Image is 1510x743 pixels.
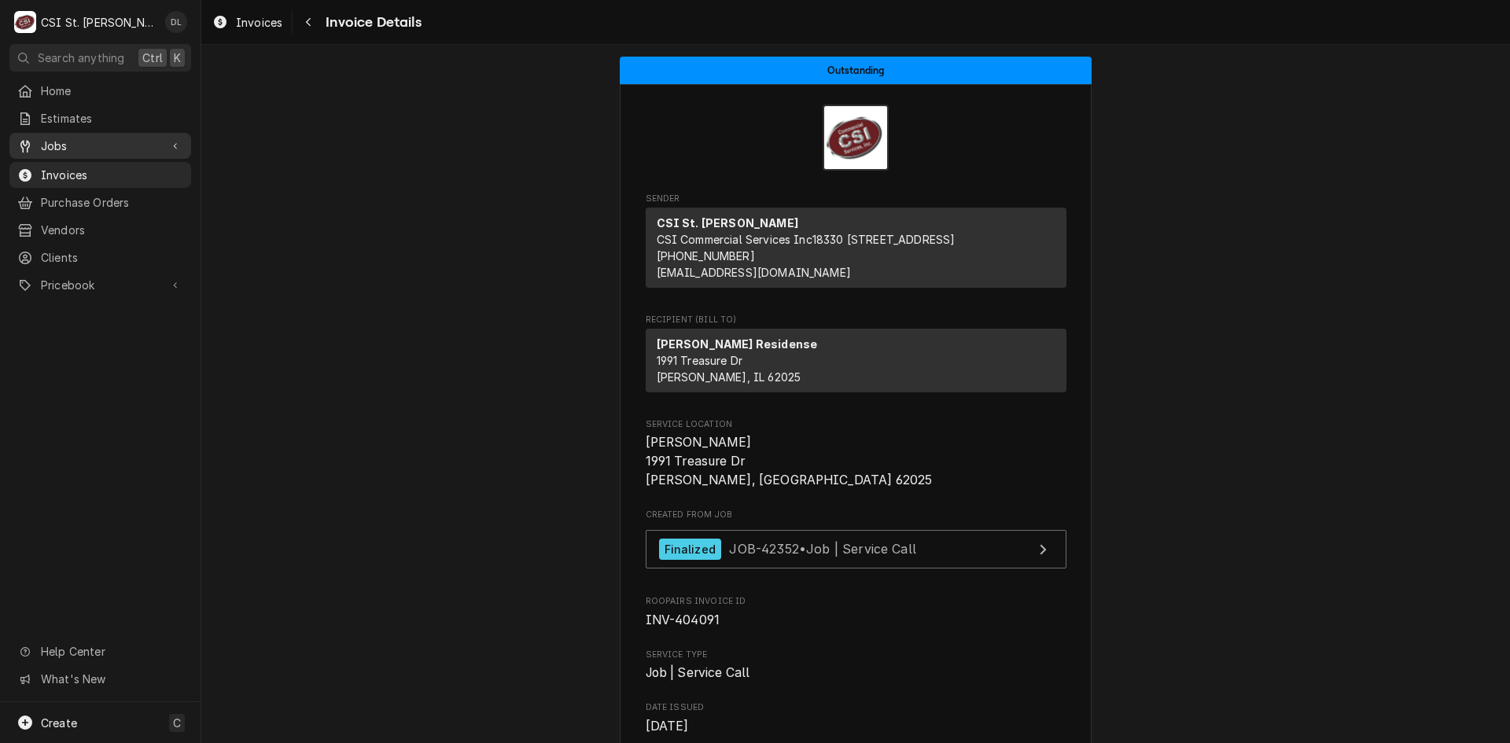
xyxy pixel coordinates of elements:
div: Service Type [646,649,1066,682]
img: Logo [823,105,889,171]
a: Home [9,78,191,104]
span: Service Location [646,418,1066,431]
span: Invoices [236,14,282,31]
div: Date Issued [646,701,1066,735]
span: Date Issued [646,701,1066,714]
div: Finalized [659,539,721,560]
span: Date Issued [646,717,1066,736]
strong: [PERSON_NAME] Residense [657,337,818,351]
span: Recipient (Bill To) [646,314,1066,326]
div: Invoice Recipient [646,314,1066,399]
a: Go to Pricebook [9,272,191,298]
button: Search anythingCtrlK [9,44,191,72]
span: Invoice Details [321,12,421,33]
a: Go to Help Center [9,638,191,664]
span: Roopairs Invoice ID [646,595,1066,608]
div: David Lindsey's Avatar [165,11,187,33]
span: Help Center [41,643,182,660]
div: Service Location [646,418,1066,489]
span: C [173,715,181,731]
div: Invoice Sender [646,193,1066,295]
a: Estimates [9,105,191,131]
a: Go to Jobs [9,133,191,159]
span: Service Location [646,433,1066,489]
span: CSI Commercial Services Inc18330 [STREET_ADDRESS] [657,233,956,246]
div: CSI St. Louis's Avatar [14,11,36,33]
span: Job | Service Call [646,665,750,680]
a: View Job [646,530,1066,568]
a: Vendors [9,217,191,243]
a: Invoices [206,9,289,35]
a: [PHONE_NUMBER] [657,249,755,263]
span: Jobs [41,138,160,154]
strong: CSI St. [PERSON_NAME] [657,216,798,230]
span: Service Type [646,664,1066,682]
span: Clients [41,249,183,266]
a: Go to What's New [9,666,191,692]
span: 1991 Treasure Dr [PERSON_NAME], IL 62025 [657,354,801,384]
a: [EMAIL_ADDRESS][DOMAIN_NAME] [657,266,851,279]
div: Sender [646,208,1066,294]
span: Roopairs Invoice ID [646,611,1066,630]
span: Purchase Orders [41,194,183,211]
div: DL [165,11,187,33]
div: C [14,11,36,33]
span: Pricebook [41,277,160,293]
div: Roopairs Invoice ID [646,595,1066,629]
span: Vendors [41,222,183,238]
span: What's New [41,671,182,687]
div: Recipient (Bill To) [646,329,1066,392]
span: Create [41,716,77,730]
span: Ctrl [142,50,163,66]
span: JOB-42352 • Job | Service Call [729,541,916,557]
div: CSI St. [PERSON_NAME] [41,14,157,31]
span: [DATE] [646,719,689,734]
span: Outstanding [827,65,885,75]
div: Created From Job [646,509,1066,576]
a: Invoices [9,162,191,188]
button: Navigate back [296,9,321,35]
span: Invoices [41,167,183,183]
div: Sender [646,208,1066,288]
a: Purchase Orders [9,189,191,215]
div: Status [620,57,1092,84]
div: Recipient (Bill To) [646,329,1066,399]
span: Search anything [38,50,124,66]
span: Created From Job [646,509,1066,521]
span: INV-404091 [646,612,720,627]
span: Sender [646,193,1066,205]
span: K [174,50,181,66]
span: [PERSON_NAME] 1991 Treasure Dr [PERSON_NAME], [GEOGRAPHIC_DATA] 62025 [646,435,933,487]
a: Clients [9,245,191,270]
span: Service Type [646,649,1066,661]
span: Estimates [41,110,183,127]
span: Home [41,83,183,99]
